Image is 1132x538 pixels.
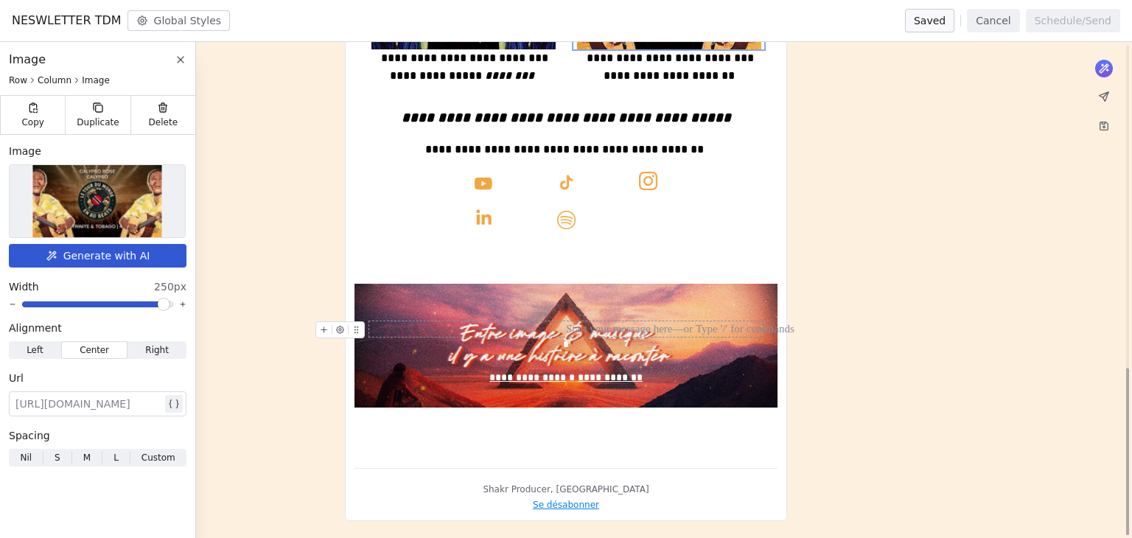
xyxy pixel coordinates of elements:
[83,451,91,464] span: M
[113,451,119,464] span: L
[127,10,231,31] button: Global Styles
[82,74,110,86] span: Image
[9,279,39,294] span: Width
[20,451,32,464] span: Nil
[9,244,186,268] button: Generate with AI
[9,371,24,385] span: Url
[33,165,162,237] img: Selected image
[145,343,169,357] span: Right
[154,279,186,294] span: 250px
[38,74,71,86] span: Column
[905,9,954,32] button: Saved
[9,144,41,158] span: Image
[967,9,1019,32] button: Cancel
[55,451,60,464] span: S
[9,74,27,86] span: Row
[9,321,62,335] span: Alignment
[77,116,119,128] span: Duplicate
[21,116,44,128] span: Copy
[141,451,175,464] span: Custom
[27,343,43,357] span: Left
[9,428,50,443] span: Spacing
[1026,9,1120,32] button: Schedule/Send
[12,12,122,29] span: NESWLETTER TDM
[9,51,46,69] span: Image
[149,116,178,128] span: Delete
